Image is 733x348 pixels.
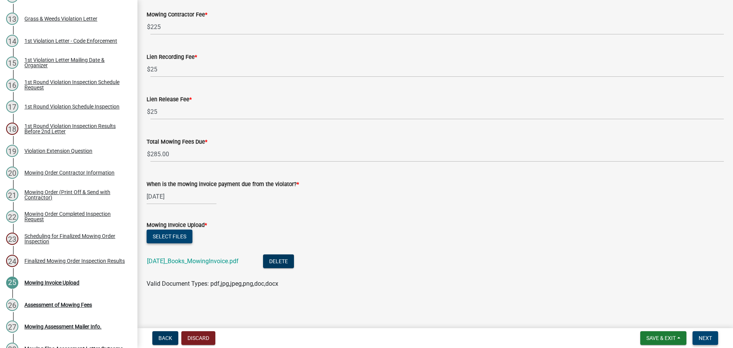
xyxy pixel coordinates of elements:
[147,62,151,77] span: $
[263,254,294,268] button: Delete
[24,233,125,244] div: Scheduling for Finalized Mowing Order Inspection
[24,38,117,44] div: 1st Violation Letter - Code Enforcement
[24,79,125,90] div: 1st Round Violation Inspection Schedule Request
[6,79,18,91] div: 16
[147,189,216,204] input: mm/dd/yyyy
[24,324,102,329] div: Mowing Assessment Mailer Info.
[147,230,192,243] button: Select files
[152,331,178,345] button: Back
[640,331,686,345] button: Save & Exit
[147,12,207,18] label: Mowing Contractor Fee
[24,280,79,285] div: Mowing Invoice Upload
[6,57,18,69] div: 15
[6,210,18,223] div: 22
[147,257,239,265] a: [DATE]_Books_MowingInvoice.pdf
[646,335,676,341] span: Save & Exit
[263,258,294,265] wm-modal-confirm: Delete Document
[24,170,115,175] div: Mowing Order Contractor Information
[6,100,18,113] div: 17
[147,55,197,60] label: Lien Recording Fee
[147,19,151,35] span: $
[24,16,97,21] div: Grass & Weeds Violation Letter
[147,146,151,162] span: $
[6,189,18,201] div: 21
[24,211,125,222] div: Mowing Order Completed Inspection Request
[6,233,18,245] div: 23
[6,255,18,267] div: 24
[24,258,125,264] div: Finalized Mowing Order Inspection Results
[699,335,712,341] span: Next
[147,280,278,287] span: Valid Document Types: pdf,jpg,jpeg,png,doc,docx
[6,13,18,25] div: 13
[158,335,172,341] span: Back
[147,182,299,187] label: When is the mowing invoice payment due from the violator?
[6,167,18,179] div: 20
[24,302,92,308] div: Assessment of Mowing Fees
[147,104,151,120] span: $
[6,123,18,135] div: 18
[6,35,18,47] div: 14
[24,189,125,200] div: Mowing Order (Print Off & Send with Contractor)
[24,123,125,134] div: 1st Round Violation Inspection Results Before 2nd Letter
[147,139,207,145] label: Total Mowing Fees Due
[147,223,207,228] label: Mowing Invoice Upload
[693,331,718,345] button: Next
[6,320,18,333] div: 27
[24,148,92,154] div: Violation Extension Question
[147,97,192,102] label: Lien Release Fee
[6,299,18,311] div: 26
[6,145,18,157] div: 19
[6,277,18,289] div: 25
[24,104,119,109] div: 1st Round Violation Schedule Inspection
[181,331,215,345] button: Discard
[24,57,125,68] div: 1st Violation Letter Mailing Date & Organizer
